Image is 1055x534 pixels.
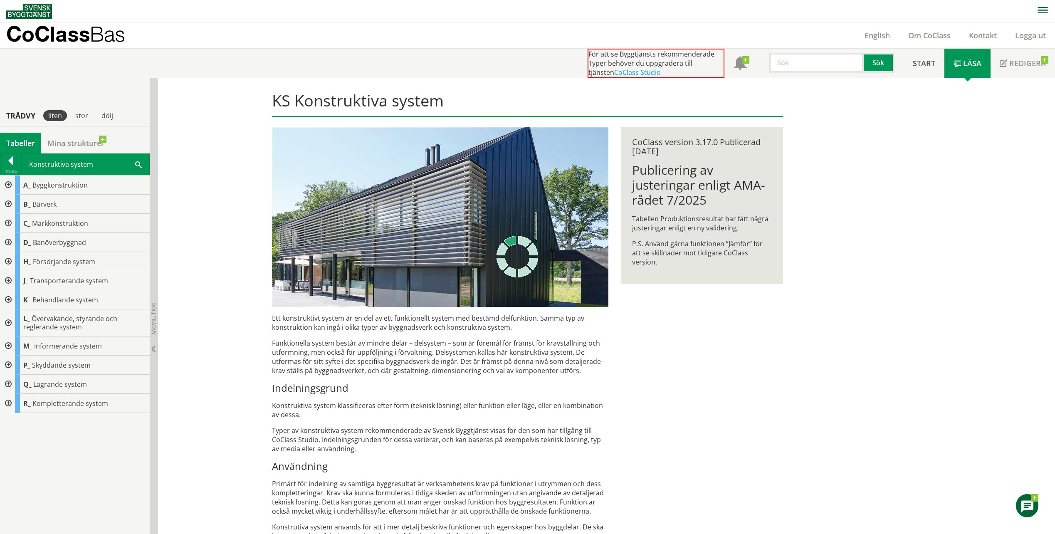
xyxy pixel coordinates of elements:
span: Försörjande system [33,257,95,266]
p: Funktionella system består av mindre delar – delsystem – som är föremål för främst för krav­ställ... [272,339,608,375]
div: Trädvy [2,111,40,120]
a: Logga ut [1006,30,1055,40]
span: Bas [90,22,125,46]
p: Ett konstruktivt system är en del av ett funktionellt system med bestämd delfunktion. Samma typ a... [272,314,608,332]
span: Redigera [1009,58,1046,68]
span: Informerande system [34,341,102,351]
a: Redigera [991,49,1055,78]
span: R_ [23,399,31,408]
span: Start [913,58,935,68]
span: H_ [23,257,31,266]
h3: Användning [272,460,608,472]
a: CoClass Studio [614,68,661,77]
span: Dölj trädvy [150,302,157,335]
p: Tabellen Produktionsresultat har fått några justeringar enligt en ny validering. [632,214,772,232]
span: J_ [23,276,28,285]
span: Notifikationer [734,57,747,71]
span: Skyddande system [32,361,91,370]
span: Bärverk [32,200,57,209]
span: Läsa [963,58,981,68]
div: dölj [96,110,118,121]
span: Markkonstruktion [32,219,88,228]
a: CoClassBas [6,22,143,48]
a: Kontakt [960,30,1006,40]
div: CoClass version 3.17.0 Publicerad [DATE] [632,138,772,156]
input: Sök [769,53,864,73]
img: Svensk Byggtjänst [6,4,52,19]
a: English [855,30,899,40]
a: Om CoClass [899,30,960,40]
div: För att se Byggtjänsts rekommenderade Typer behöver du uppgradera till tjänsten [588,49,724,78]
p: Typer av konstruktiva system rekommenderade av Svensk Byggtjänst visas för den som har tillgång t... [272,426,608,453]
span: Transporterande system [30,276,108,285]
h1: KS Konstruktiva system [272,91,783,117]
span: B_ [23,200,31,209]
span: A_ [23,180,31,190]
p: Konstruktiva system klassificeras efter form (teknisk lösning) eller funktion eller läge, eller e... [272,401,608,419]
h1: Publicering av justeringar enligt AMA-rådet 7/2025 [632,163,772,208]
span: Q_ [23,380,32,389]
a: Start [904,49,944,78]
div: Konstruktiva system [22,154,149,175]
span: M_ [23,341,32,351]
a: Läsa [944,49,991,78]
span: Banöverbyggnad [33,238,86,247]
span: L_ [23,314,30,323]
span: C_ [23,219,30,228]
p: CoClass [6,29,125,39]
button: Sök [864,53,894,73]
span: Kompletterande system [32,399,108,408]
span: Lagrande system [33,380,87,389]
img: structural-solar-shading.jpg [272,127,608,307]
div: stor [70,110,93,121]
div: Tillbaka [0,168,21,175]
span: Övervakande, styrande och reglerande system [23,314,117,331]
img: Laddar [497,236,538,277]
p: P.S. Använd gärna funktionen ”Jämför” för att se skillnader mot tidigare CoClass version. [632,239,772,267]
span: D_ [23,238,31,247]
a: Mina strukturer [41,133,111,153]
span: P_ [23,361,30,370]
span: Byggkonstruktion [32,180,88,190]
div: liten [43,110,67,121]
p: Primärt för indelning av samtliga byggresultat är verksamhetens krav på funktioner i ut­rym­men o... [272,479,608,516]
h3: Indelningsgrund [272,382,608,394]
span: Sök i tabellen [135,160,142,168]
span: K_ [23,295,31,304]
span: Behandlande system [32,295,98,304]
